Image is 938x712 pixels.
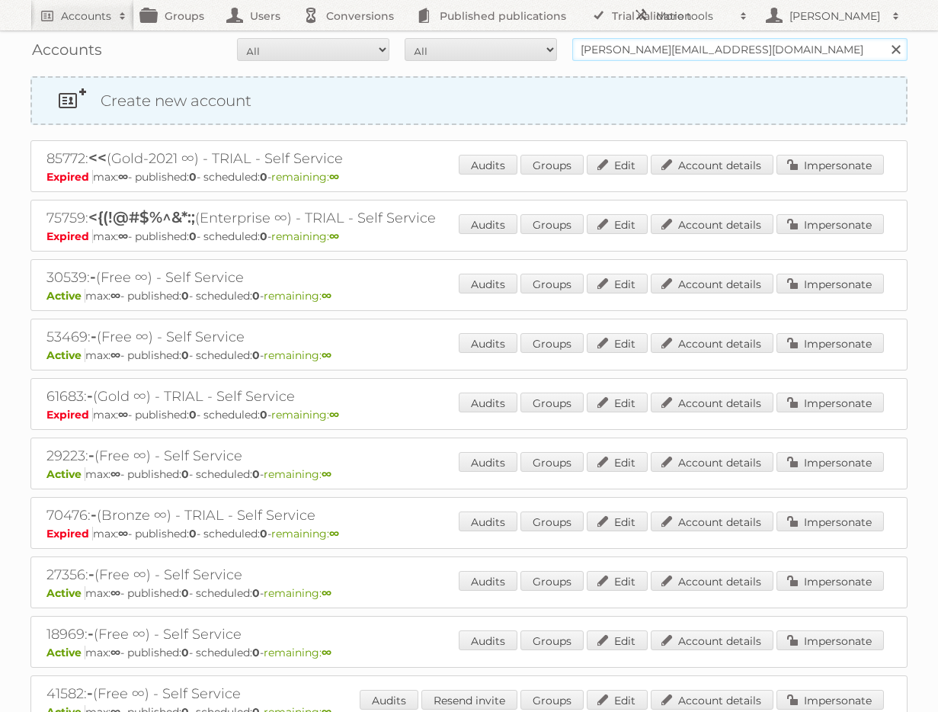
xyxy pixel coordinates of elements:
[587,214,648,234] a: Edit
[651,452,773,472] a: Account details
[776,452,884,472] a: Impersonate
[421,690,517,710] a: Resend invite
[264,646,331,659] span: remaining:
[252,586,260,600] strong: 0
[459,630,517,650] a: Audits
[46,289,892,303] p: max: - published: - scheduled: -
[520,214,584,234] a: Groups
[776,571,884,591] a: Impersonate
[181,348,189,362] strong: 0
[46,586,892,600] p: max: - published: - scheduled: -
[520,333,584,353] a: Groups
[587,274,648,293] a: Edit
[118,229,128,243] strong: ∞
[87,684,93,702] span: -
[271,408,339,422] span: remaining:
[181,289,189,303] strong: 0
[264,467,331,481] span: remaining:
[46,386,580,406] h2: 61683: (Gold ∞) - TRIAL - Self Service
[252,289,260,303] strong: 0
[91,505,97,524] span: -
[46,348,85,362] span: Active
[520,571,584,591] a: Groups
[651,393,773,412] a: Account details
[110,348,120,362] strong: ∞
[46,527,93,540] span: Expired
[46,170,93,184] span: Expired
[46,268,580,287] h2: 30539: (Free ∞) - Self Service
[110,289,120,303] strong: ∞
[32,78,906,123] a: Create new account
[46,289,85,303] span: Active
[322,467,331,481] strong: ∞
[46,149,580,168] h2: 85772: (Gold-2021 ∞) - TRIAL - Self Service
[520,393,584,412] a: Groups
[459,274,517,293] a: Audits
[520,690,584,710] a: Groups
[520,512,584,531] a: Groups
[322,646,331,659] strong: ∞
[46,646,892,659] p: max: - published: - scheduled: -
[776,333,884,353] a: Impersonate
[587,333,648,353] a: Edit
[87,386,93,405] span: -
[776,393,884,412] a: Impersonate
[46,327,580,347] h2: 53469: (Free ∞) - Self Service
[587,512,648,531] a: Edit
[46,229,892,243] p: max: - published: - scheduled: -
[252,348,260,362] strong: 0
[260,408,267,422] strong: 0
[88,565,94,583] span: -
[118,170,128,184] strong: ∞
[91,327,97,345] span: -
[46,467,892,481] p: max: - published: - scheduled: -
[118,527,128,540] strong: ∞
[459,571,517,591] a: Audits
[46,229,93,243] span: Expired
[110,586,120,600] strong: ∞
[88,149,107,167] span: <<
[271,170,339,184] span: remaining:
[88,624,94,643] span: -
[360,690,418,710] a: Audits
[264,289,331,303] span: remaining:
[271,527,339,540] span: remaining:
[459,393,517,412] a: Audits
[520,630,584,650] a: Groups
[61,8,111,24] h2: Accounts
[252,467,260,481] strong: 0
[651,690,773,710] a: Account details
[46,624,580,644] h2: 18969: (Free ∞) - Self Service
[587,452,648,472] a: Edit
[329,527,339,540] strong: ∞
[520,452,584,472] a: Groups
[520,274,584,293] a: Groups
[651,512,773,531] a: Account details
[46,170,892,184] p: max: - published: - scheduled: -
[88,208,195,226] span: <{(!@#$%^&*:;
[264,586,331,600] span: remaining:
[329,229,339,243] strong: ∞
[46,208,580,228] h2: 75759: (Enterprise ∞) - TRIAL - Self Service
[786,8,885,24] h2: [PERSON_NAME]
[776,630,884,650] a: Impersonate
[322,289,331,303] strong: ∞
[776,512,884,531] a: Impersonate
[322,348,331,362] strong: ∞
[260,229,267,243] strong: 0
[776,690,884,710] a: Impersonate
[189,527,197,540] strong: 0
[459,214,517,234] a: Audits
[181,467,189,481] strong: 0
[651,274,773,293] a: Account details
[264,348,331,362] span: remaining:
[520,155,584,175] a: Groups
[459,333,517,353] a: Audits
[776,155,884,175] a: Impersonate
[459,155,517,175] a: Audits
[587,630,648,650] a: Edit
[88,446,94,464] span: -
[651,155,773,175] a: Account details
[322,586,331,600] strong: ∞
[46,505,580,525] h2: 70476: (Bronze ∞) - TRIAL - Self Service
